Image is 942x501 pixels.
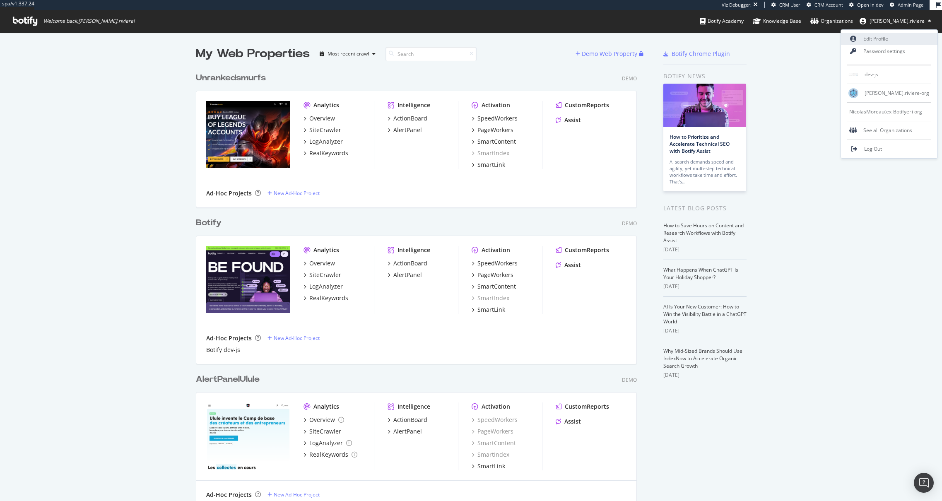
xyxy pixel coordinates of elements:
[274,190,320,197] div: New Ad-Hoc Project
[388,271,422,279] a: AlertPanel
[472,149,509,157] div: SmartIndex
[196,46,310,62] div: My Web Properties
[388,427,422,436] a: AlertPanel
[865,71,878,78] span: dev-js
[841,33,937,45] a: Edit Profile
[841,143,937,155] a: Log Out
[316,47,379,60] button: Most recent crawl
[472,271,513,279] a: PageWorkers
[388,126,422,134] a: AlertPanel
[267,335,320,342] a: New Ad-Hoc Project
[564,261,581,269] div: Assist
[388,259,427,267] a: ActionBoard
[853,14,938,28] button: [PERSON_NAME].riviere
[267,190,320,197] a: New Ad-Hoc Project
[477,126,513,134] div: PageWorkers
[663,246,747,253] div: [DATE]
[849,108,922,115] span: NicolasMoreau(ex-Botifyer) org
[309,271,341,279] div: SiteCrawler
[304,259,335,267] a: Overview
[864,145,882,152] span: Log Out
[206,101,290,168] img: Unrankedsmurfs
[576,50,639,57] a: Demo Web Property
[393,126,422,134] div: AlertPanel
[304,271,341,279] a: SiteCrawler
[472,306,505,314] a: SmartLink
[870,17,925,24] span: emmanuel.riviere
[309,259,335,267] div: Overview
[477,306,505,314] div: SmartLink
[564,417,581,426] div: Assist
[472,439,516,447] a: SmartContent
[472,450,509,459] a: SmartIndex
[753,10,801,32] a: Knowledge Base
[304,114,335,123] a: Overview
[313,246,339,254] div: Analytics
[565,402,609,411] div: CustomReports
[700,10,744,32] a: Botify Academy
[393,114,427,123] div: ActionBoard
[309,149,348,157] div: RealKeywords
[672,50,730,58] div: Botify Chrome Plugin
[472,416,518,424] a: SpeedWorkers
[196,373,263,385] a: AlertPanelUlule
[814,2,843,8] span: CRM Account
[274,491,320,498] div: New Ad-Hoc Project
[304,149,348,157] a: RealKeywords
[771,2,800,8] a: CRM User
[267,491,320,498] a: New Ad-Hoc Project
[663,84,746,127] img: How to Prioritize and Accelerate Technical SEO with Botify Assist
[196,72,269,84] a: Unrankedsmurfs
[393,271,422,279] div: AlertPanel
[670,133,730,154] a: How to Prioritize and Accelerate Technical SEO with Botify Assist
[622,376,637,383] div: Demo
[206,334,252,342] div: Ad-Hoc Projects
[663,303,747,325] a: AI Is Your New Customer: How to Win the Visibility Battle in a ChatGPT World
[309,439,343,447] div: LogAnalyzer
[663,72,747,81] div: Botify news
[309,137,343,146] div: LogAnalyzer
[472,161,505,169] a: SmartLink
[477,161,505,169] div: SmartLink
[304,294,348,302] a: RealKeywords
[848,88,858,98] img: emmanuel.riviere-org
[313,101,339,109] div: Analytics
[898,2,923,8] span: Admin Page
[670,159,740,185] div: AI search demands speed and agility, yet multi-step technical workflows take time and effort. Tha...
[398,101,430,109] div: Intelligence
[565,246,609,254] div: CustomReports
[582,50,637,58] div: Demo Web Property
[576,47,639,60] button: Demo Web Property
[472,462,505,470] a: SmartLink
[309,427,341,436] div: SiteCrawler
[848,73,858,75] img: dev-js
[477,114,518,123] div: SpeedWorkers
[810,10,853,32] a: Organizations
[477,259,518,267] div: SpeedWorkers
[857,2,884,8] span: Open in dev
[472,282,516,291] a: SmartContent
[206,491,252,499] div: Ad-Hoc Projects
[393,427,422,436] div: AlertPanel
[398,246,430,254] div: Intelligence
[472,137,516,146] a: SmartContent
[841,124,937,137] div: See all Organizations
[663,266,738,281] a: What Happens When ChatGPT Is Your Holiday Shopper?
[472,294,509,302] a: SmartIndex
[753,17,801,25] div: Knowledge Base
[663,283,747,290] div: [DATE]
[328,51,369,56] div: Most recent crawl
[779,2,800,8] span: CRM User
[556,116,581,124] a: Assist
[622,75,637,82] div: Demo
[393,259,427,267] div: ActionBoard
[309,294,348,302] div: RealKeywords
[206,246,290,313] img: Botify
[304,450,357,459] a: RealKeywords
[304,416,344,424] a: Overview
[309,126,341,134] div: SiteCrawler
